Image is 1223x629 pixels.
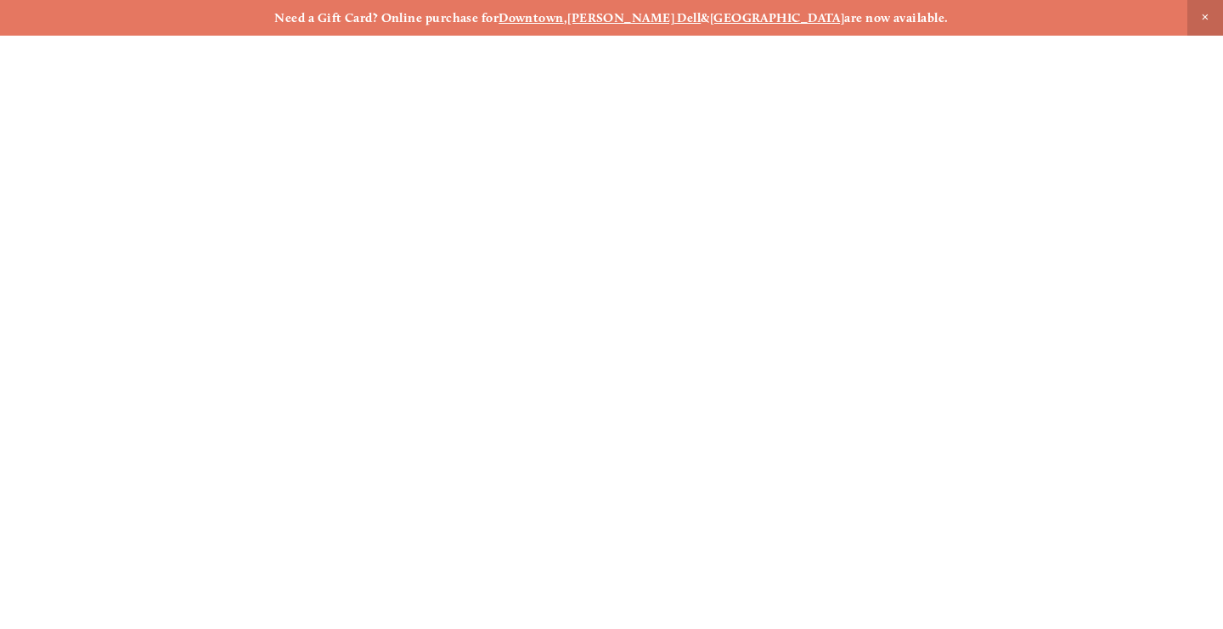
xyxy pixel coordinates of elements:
[701,10,709,25] strong: &
[274,10,499,25] strong: Need a Gift Card? Online purchase for
[844,10,948,25] strong: are now available.
[710,10,845,25] a: [GEOGRAPHIC_DATA]
[567,10,701,25] a: [PERSON_NAME] Dell
[564,10,567,25] strong: ,
[499,10,564,25] a: Downtown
